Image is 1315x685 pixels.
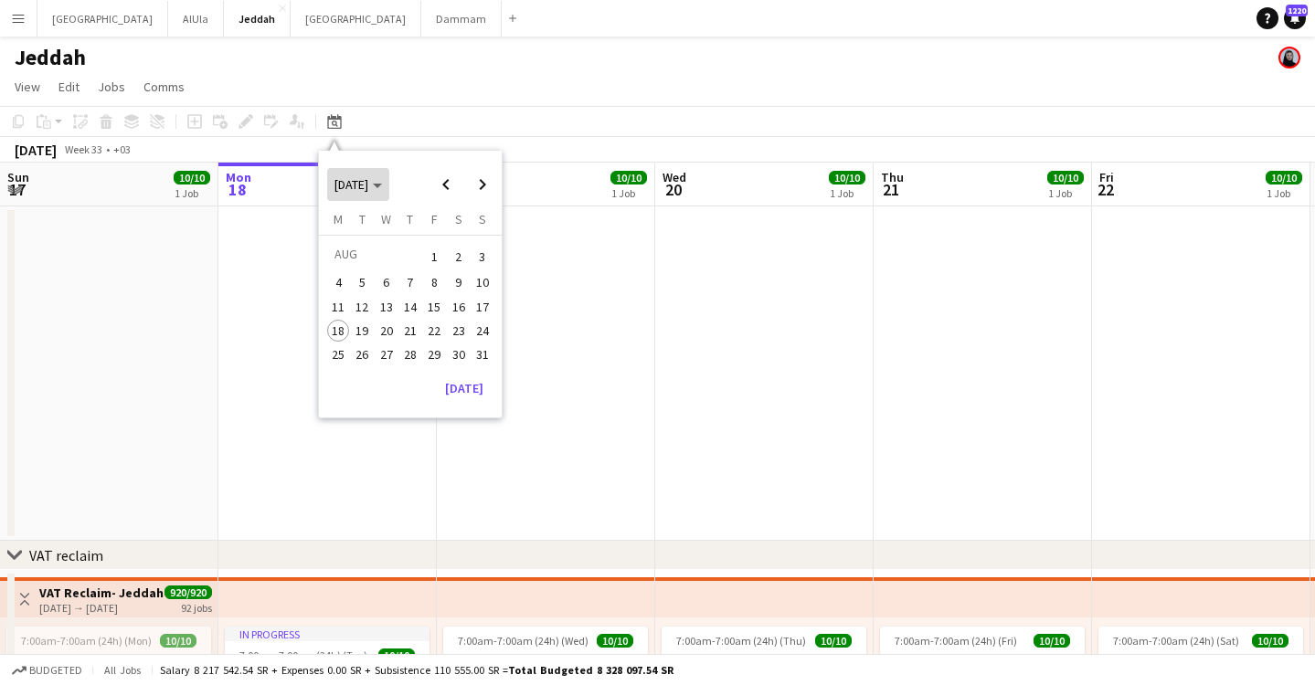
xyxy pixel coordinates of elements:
[29,546,103,564] div: VAT reclaim
[508,663,673,677] span: Total Budgeted 8 328 097.54 SR
[398,270,422,294] button: 07-08-2025
[422,270,446,294] button: 08-08-2025
[326,342,350,366] button: 25-08-2025
[472,320,493,342] span: 24
[895,634,1017,648] span: 7:00am-7:00am (24h) (Fri)
[350,319,374,342] button: 19-08-2025
[15,44,86,71] h1: Jeddah
[291,1,421,37] button: [GEOGRAPHIC_DATA]
[448,320,470,342] span: 23
[446,342,470,366] button: 30-08-2025
[37,1,168,37] button: [GEOGRAPHIC_DATA]
[597,634,633,648] span: 10/10
[423,272,445,294] span: 8
[472,296,493,318] span: 17
[423,320,445,342] span: 22
[1097,179,1114,200] span: 22
[350,295,374,319] button: 12-08-2025
[334,176,368,193] span: [DATE]
[1252,634,1288,648] span: 10/10
[39,585,164,601] h3: VAT Reclaim- Jeddah
[15,141,57,159] div: [DATE]
[438,374,491,403] button: [DATE]
[446,270,470,294] button: 09-08-2025
[376,343,398,365] span: 27
[821,650,852,664] span: 3 Roles
[101,663,144,677] span: All jobs
[7,169,29,185] span: Sun
[376,296,398,318] span: 13
[9,660,85,680] button: Budgeted
[423,343,445,365] span: 29
[611,186,646,200] div: 1 Job
[174,171,210,184] span: 10/10
[472,272,493,294] span: 10
[446,242,470,270] button: 02-08-2025
[399,296,421,318] span: 14
[472,343,493,365] span: 31
[1113,634,1239,648] span: 7:00am-7:00am (24h) (Sat)
[423,244,445,269] span: 1
[421,1,502,37] button: Dammam
[375,295,398,319] button: 13-08-2025
[446,319,470,342] button: 23-08-2025
[1099,169,1114,185] span: Fri
[471,270,494,294] button: 10-08-2025
[98,79,125,95] span: Jobs
[471,295,494,319] button: 17-08-2025
[7,75,48,99] a: View
[479,211,486,227] span: S
[21,634,152,648] span: 7:00am-7:00am (24h) (Mon)
[472,244,493,269] span: 3
[1267,186,1301,200] div: 1 Job
[39,601,164,615] div: [DATE] → [DATE]
[1284,7,1306,29] a: 1220
[464,166,501,203] button: Next month
[422,319,446,342] button: 22-08-2025
[1047,171,1084,184] span: 10/10
[422,342,446,366] button: 29-08-2025
[334,211,343,227] span: M
[350,342,374,366] button: 26-08-2025
[29,664,82,677] span: Budgeted
[471,342,494,366] button: 31-08-2025
[113,142,131,156] div: +03
[375,342,398,366] button: 27-08-2025
[168,1,224,37] button: AlUla
[51,75,87,99] a: Edit
[428,166,464,203] button: Previous month
[375,319,398,342] button: 20-08-2025
[398,295,422,319] button: 14-08-2025
[327,343,349,365] span: 25
[407,211,413,227] span: T
[327,296,349,318] span: 11
[1048,186,1083,200] div: 1 Job
[610,171,647,184] span: 10/10
[660,179,686,200] span: 20
[136,75,192,99] a: Comms
[378,648,415,662] span: 10/10
[352,296,374,318] span: 12
[326,242,422,270] td: AUG
[422,295,446,319] button: 15-08-2025
[164,585,212,599] span: 920/920
[399,272,421,294] span: 7
[376,320,398,342] span: 20
[815,634,852,648] span: 10/10
[431,211,438,227] span: F
[448,343,470,365] span: 30
[375,270,398,294] button: 06-08-2025
[422,242,446,270] button: 01-08-2025
[60,142,106,156] span: Week 33
[830,186,864,200] div: 1 Job
[1266,171,1302,184] span: 10/10
[326,319,350,342] button: 18-08-2025
[423,296,445,318] span: 15
[448,272,470,294] span: 9
[458,634,589,648] span: 7:00am-7:00am (24h) (Wed)
[455,211,462,227] span: S
[239,648,367,662] span: 7:00am-7:00am (24h) (Tue)
[881,169,904,185] span: Thu
[446,295,470,319] button: 16-08-2025
[878,179,904,200] span: 21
